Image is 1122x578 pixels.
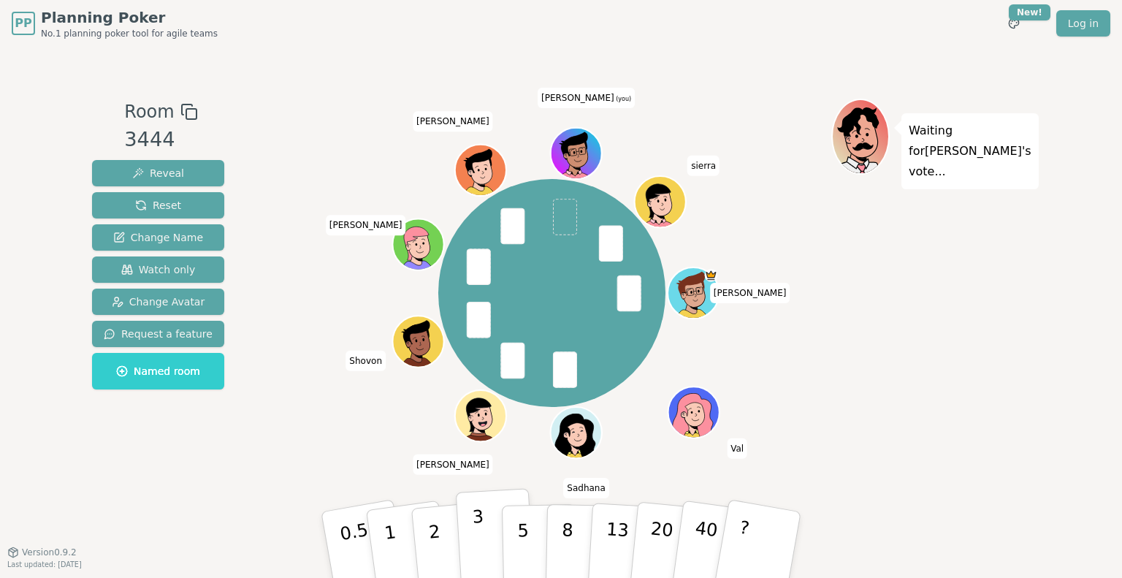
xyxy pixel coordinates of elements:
[552,129,600,178] button: Click to change your avatar
[92,224,224,251] button: Change Name
[705,269,718,282] span: spencer is the host
[326,215,406,235] span: Click to change your name
[92,256,224,283] button: Watch only
[121,262,196,277] span: Watch only
[538,88,635,108] span: Click to change your name
[687,156,720,176] span: Click to change your name
[135,198,181,213] span: Reset
[15,15,31,32] span: PP
[41,28,218,39] span: No.1 planning poker tool for agile teams
[92,289,224,315] button: Change Avatar
[116,364,200,379] span: Named room
[614,96,632,102] span: (you)
[112,294,205,309] span: Change Avatar
[132,166,184,180] span: Reveal
[1056,10,1110,37] a: Log in
[41,7,218,28] span: Planning Poker
[563,478,609,498] span: Click to change your name
[710,283,790,303] span: Click to change your name
[7,560,82,569] span: Last updated: [DATE]
[92,321,224,347] button: Request a feature
[113,230,203,245] span: Change Name
[413,111,493,132] span: Click to change your name
[124,125,197,155] div: 3444
[92,192,224,218] button: Reset
[346,351,386,371] span: Click to change your name
[92,160,224,186] button: Reveal
[413,455,493,475] span: Click to change your name
[12,7,218,39] a: PPPlanning PokerNo.1 planning poker tool for agile teams
[727,438,747,459] span: Click to change your name
[124,99,174,125] span: Room
[92,353,224,389] button: Named room
[1001,10,1027,37] button: New!
[104,327,213,341] span: Request a feature
[22,547,77,558] span: Version 0.9.2
[909,121,1031,182] p: Waiting for [PERSON_NAME] 's vote...
[7,547,77,558] button: Version0.9.2
[1009,4,1050,20] div: New!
